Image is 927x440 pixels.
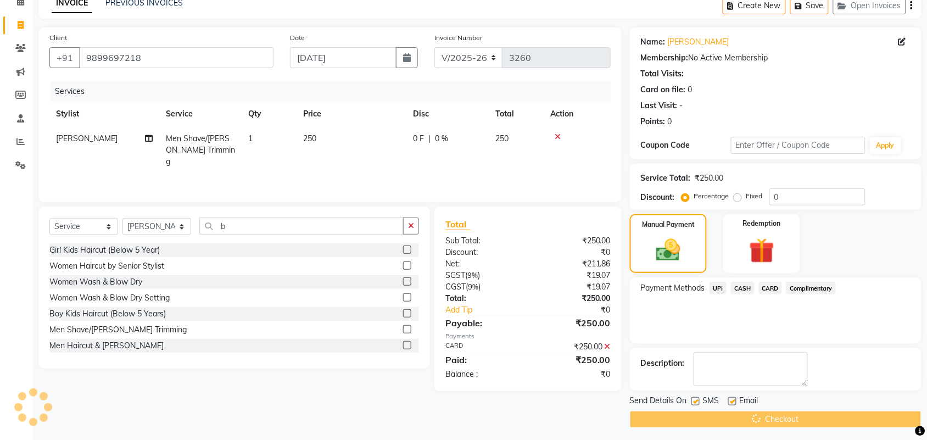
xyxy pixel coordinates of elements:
[51,81,619,102] div: Services
[870,137,901,154] button: Apply
[528,247,619,258] div: ₹0
[437,270,528,281] div: ( )
[159,102,242,126] th: Service
[445,282,466,292] span: CGST
[437,293,528,304] div: Total:
[303,133,316,143] span: 250
[710,282,727,294] span: UPI
[703,395,719,409] span: SMS
[248,133,253,143] span: 1
[668,36,729,48] a: [PERSON_NAME]
[740,395,758,409] span: Email
[49,276,142,288] div: Women Wash & Blow Dry
[641,52,911,64] div: No Active Membership
[79,47,273,68] input: Search by Name/Mobile/Email/Code
[467,271,478,280] span: 9%
[641,116,666,127] div: Points:
[528,270,619,281] div: ₹19.07
[413,133,424,144] span: 0 F
[437,304,543,316] a: Add Tip
[543,304,619,316] div: ₹0
[759,282,783,294] span: CARD
[166,133,235,166] span: Men Shave/[PERSON_NAME] Trimming
[528,341,619,353] div: ₹250.00
[49,340,164,352] div: Men Haircut & [PERSON_NAME]
[630,395,687,409] span: Send Details On
[641,192,675,203] div: Discount:
[743,219,781,229] label: Redemption
[641,282,705,294] span: Payment Methods
[641,68,684,80] div: Total Visits:
[49,260,164,272] div: Women Haircut by Senior Stylist
[694,191,729,201] label: Percentage
[544,102,611,126] th: Action
[695,172,724,184] div: ₹250.00
[199,218,404,235] input: Search or Scan
[437,353,528,366] div: Paid:
[49,244,160,256] div: Girl Kids Haircut (Below 5 Year)
[242,102,297,126] th: Qty
[49,324,187,336] div: Men Shave/[PERSON_NAME] Trimming
[641,36,666,48] div: Name:
[641,172,691,184] div: Service Total:
[49,102,159,126] th: Stylist
[786,282,836,294] span: Complimentary
[468,282,478,291] span: 9%
[528,281,619,293] div: ₹19.07
[297,102,406,126] th: Price
[746,191,763,201] label: Fixed
[641,358,685,369] div: Description:
[668,116,672,127] div: 0
[528,316,619,330] div: ₹250.00
[528,353,619,366] div: ₹250.00
[437,316,528,330] div: Payable:
[641,140,731,151] div: Coupon Code
[528,258,619,270] div: ₹211.86
[688,84,693,96] div: 0
[641,52,689,64] div: Membership:
[49,308,166,320] div: Boy Kids Haircut (Below 5 Years)
[528,369,619,380] div: ₹0
[49,47,80,68] button: +91
[428,133,431,144] span: |
[434,33,482,43] label: Invoice Number
[435,133,448,144] span: 0 %
[445,270,465,280] span: SGST
[49,292,170,304] div: Women Wash & Blow Dry Setting
[731,137,865,154] input: Enter Offer / Coupon Code
[495,133,509,143] span: 250
[49,33,67,43] label: Client
[680,100,683,112] div: -
[437,341,528,353] div: CARD
[437,369,528,380] div: Balance :
[642,220,695,230] label: Manual Payment
[437,235,528,247] div: Sub Total:
[528,293,619,304] div: ₹250.00
[406,102,489,126] th: Disc
[56,133,118,143] span: [PERSON_NAME]
[649,236,688,264] img: _cash.svg
[437,258,528,270] div: Net:
[731,282,755,294] span: CASH
[290,33,305,43] label: Date
[445,332,611,341] div: Payments
[641,84,686,96] div: Card on file:
[741,235,783,266] img: _gift.svg
[528,235,619,247] div: ₹250.00
[445,219,471,230] span: Total
[437,281,528,293] div: ( )
[437,247,528,258] div: Discount:
[489,102,544,126] th: Total
[641,100,678,112] div: Last Visit:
